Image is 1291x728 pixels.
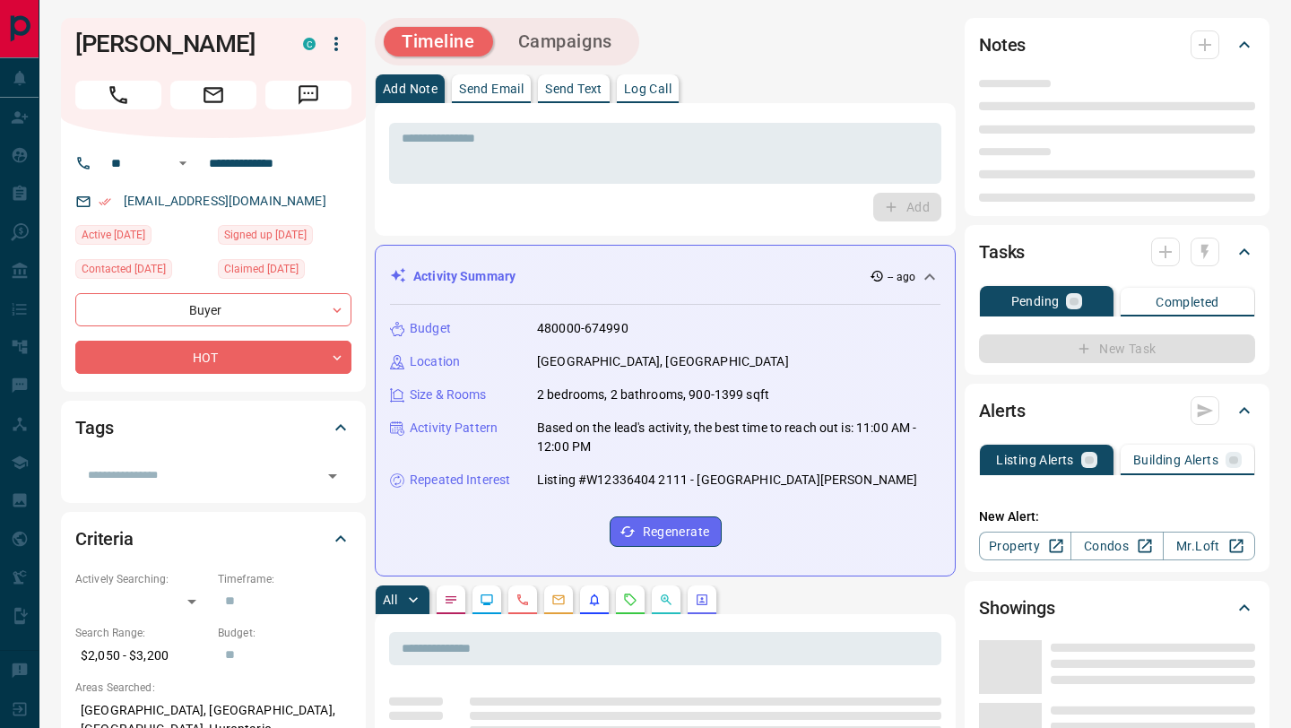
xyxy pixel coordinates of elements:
h2: Tasks [979,238,1025,266]
div: Buyer [75,293,351,326]
span: Active [DATE] [82,226,145,244]
div: Fri Aug 15 2025 [75,225,209,250]
p: Building Alerts [1133,454,1218,466]
button: Timeline [384,27,493,56]
div: Criteria [75,517,351,560]
p: All [383,594,397,606]
p: Completed [1156,296,1219,308]
svg: Requests [623,593,637,607]
svg: Notes [444,593,458,607]
div: Thu Sep 12 2024 [218,259,351,284]
svg: Listing Alerts [587,593,602,607]
div: Tasks [979,230,1255,273]
p: Location [410,352,460,371]
button: Regenerate [610,516,722,547]
span: Claimed [DATE] [224,260,299,278]
svg: Lead Browsing Activity [480,593,494,607]
p: Listing Alerts [996,454,1074,466]
h2: Criteria [75,524,134,553]
p: Areas Searched: [75,680,351,696]
p: Add Note [383,82,438,95]
div: condos.ca [303,38,316,50]
svg: Emails [551,593,566,607]
button: Campaigns [500,27,630,56]
p: 480000-674990 [537,319,628,338]
p: $2,050 - $3,200 [75,641,209,671]
p: Timeframe: [218,571,351,587]
p: Search Range: [75,625,209,641]
a: [EMAIL_ADDRESS][DOMAIN_NAME] [124,194,326,208]
div: Alerts [979,389,1255,432]
a: Mr.Loft [1163,532,1255,560]
p: Budget [410,319,451,338]
svg: Agent Actions [695,593,709,607]
p: [GEOGRAPHIC_DATA], [GEOGRAPHIC_DATA] [537,352,789,371]
span: Call [75,81,161,109]
a: Property [979,532,1071,560]
div: Activity Summary-- ago [390,260,940,293]
p: 2 bedrooms, 2 bathrooms, 900-1399 sqft [537,386,769,404]
p: Listing #W12336404 2111 - [GEOGRAPHIC_DATA][PERSON_NAME] [537,471,917,490]
p: New Alert: [979,507,1255,526]
div: HOT [75,341,351,374]
p: Repeated Interest [410,471,510,490]
span: Contacted [DATE] [82,260,166,278]
div: Showings [979,586,1255,629]
svg: Opportunities [659,593,673,607]
div: Sat Aug 16 2025 [75,259,209,284]
span: Message [265,81,351,109]
p: Log Call [624,82,671,95]
p: Activity Summary [413,267,516,286]
p: Actively Searching: [75,571,209,587]
p: Budget: [218,625,351,641]
p: Based on the lead's activity, the best time to reach out is: 11:00 AM - 12:00 PM [537,419,940,456]
p: Send Text [545,82,602,95]
p: Size & Rooms [410,386,487,404]
p: Pending [1011,295,1060,308]
button: Open [320,464,345,489]
p: Activity Pattern [410,419,498,438]
button: Open [172,152,194,174]
span: Email [170,81,256,109]
p: -- ago [888,269,915,285]
svg: Email Verified [99,195,111,208]
svg: Calls [516,593,530,607]
h2: Showings [979,594,1055,622]
div: Tags [75,406,351,449]
h1: [PERSON_NAME] [75,30,276,58]
h2: Alerts [979,396,1026,425]
div: Notes [979,23,1255,66]
h2: Tags [75,413,113,442]
a: Condos [1070,532,1163,560]
h2: Notes [979,30,1026,59]
span: Signed up [DATE] [224,226,307,244]
p: Send Email [459,82,524,95]
div: Fri Feb 10 2023 [218,225,351,250]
